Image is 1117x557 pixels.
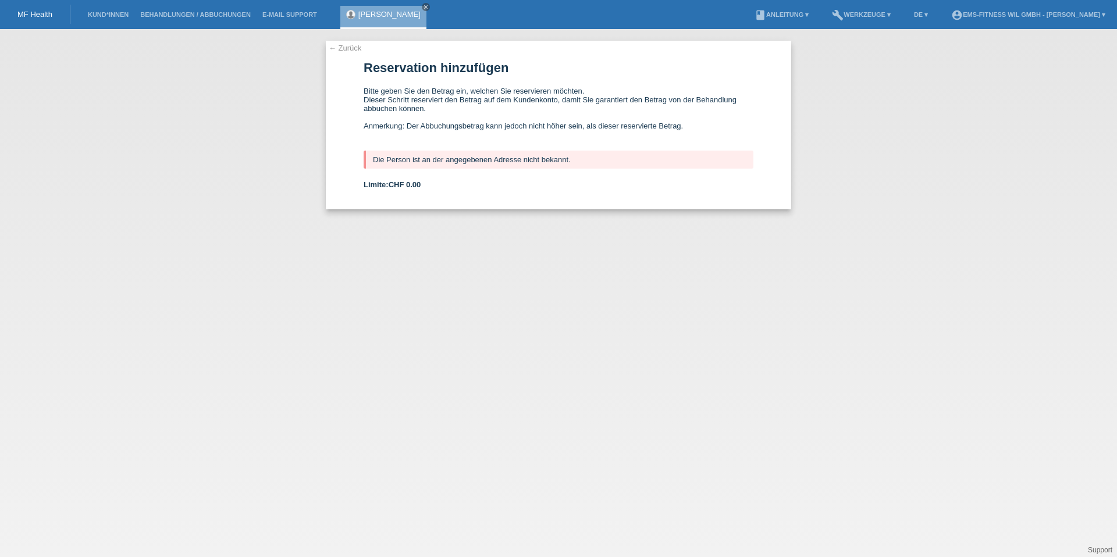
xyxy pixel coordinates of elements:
div: Bitte geben Sie den Betrag ein, welchen Sie reservieren möchten. Dieser Schritt reserviert den Be... [364,87,753,139]
i: book [755,9,766,21]
a: ← Zurück [329,44,361,52]
a: E-Mail Support [257,11,323,18]
i: close [423,4,429,10]
i: build [832,9,844,21]
a: Kund*innen [82,11,134,18]
b: Limite: [364,180,421,189]
a: Support [1088,546,1112,554]
a: DE ▾ [908,11,934,18]
div: Die Person ist an der angegebenen Adresse nicht bekannt. [364,151,753,169]
a: Behandlungen / Abbuchungen [134,11,257,18]
a: account_circleEMS-Fitness Wil GmbH - [PERSON_NAME] ▾ [945,11,1111,18]
a: MF Health [17,10,52,19]
a: close [422,3,430,11]
span: CHF 0.00 [389,180,421,189]
i: account_circle [951,9,963,21]
a: [PERSON_NAME] [358,10,421,19]
h1: Reservation hinzufügen [364,60,753,75]
a: bookAnleitung ▾ [749,11,814,18]
a: buildWerkzeuge ▾ [826,11,897,18]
